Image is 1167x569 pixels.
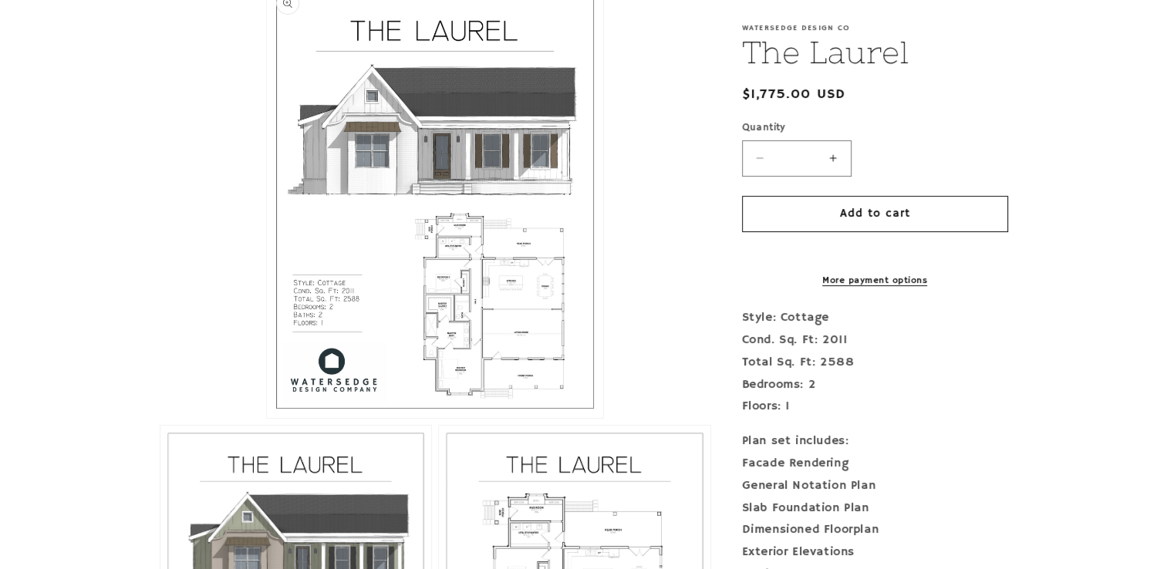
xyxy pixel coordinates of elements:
h1: The Laurel [742,32,1008,72]
div: Exterior Elevations [742,541,1008,564]
span: $1,775.00 USD [742,84,846,105]
p: Style: Cottage Cond. Sq. Ft: 2011 Total Sq. Ft: 2588 Bedrooms: 2 Floors: 1 [742,307,1008,418]
a: More payment options [742,274,1008,288]
div: Facade Rendering [742,453,1008,475]
div: Dimensioned Floorplan [742,519,1008,541]
div: Slab Foundation Plan [742,497,1008,520]
div: Plan set includes: [742,430,1008,453]
label: Quantity [742,120,1008,136]
p: Watersedge Design Co [742,23,1008,32]
div: General Notation Plan [742,475,1008,497]
button: Add to cart [742,196,1008,232]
